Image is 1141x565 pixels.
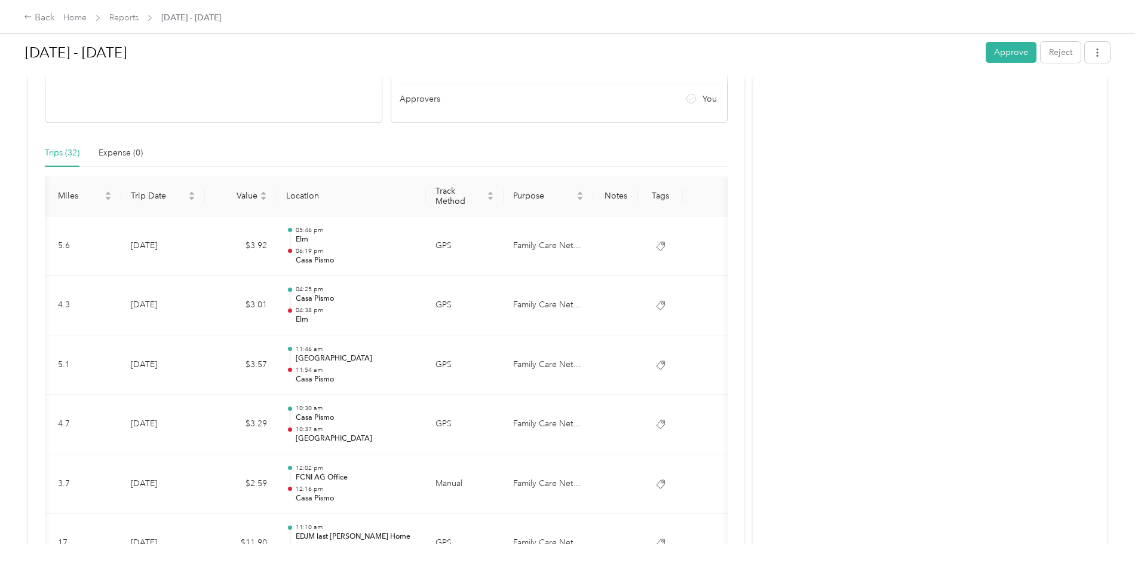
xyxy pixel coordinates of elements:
[121,454,205,514] td: [DATE]
[504,276,593,335] td: Family Care Network
[296,314,416,325] p: Elm
[296,353,416,364] p: [GEOGRAPHIC_DATA]
[426,395,504,454] td: GPS
[48,176,121,216] th: Miles
[131,191,186,201] span: Trip Date
[504,216,593,276] td: Family Care Network
[205,395,277,454] td: $3.29
[58,191,102,201] span: Miles
[105,190,112,197] span: caret-up
[296,413,416,423] p: Casa Pismo
[296,255,416,266] p: Casa Pismo
[504,395,593,454] td: Family Care Network
[121,395,205,454] td: [DATE]
[296,366,416,374] p: 11:54 am
[277,176,426,216] th: Location
[109,13,139,23] a: Reports
[48,276,121,335] td: 4.3
[296,433,416,444] p: [GEOGRAPHIC_DATA]
[121,276,205,335] td: [DATE]
[205,335,277,395] td: $3.57
[296,532,416,542] p: EDJM last [PERSON_NAME] Home
[45,146,79,160] div: Trips (32)
[426,216,504,276] td: GPS
[99,146,143,160] div: Expense (0)
[1074,498,1141,565] iframe: Everlance-gr Chat Button Frame
[296,294,416,304] p: Casa Pismo
[48,454,121,514] td: 3.7
[504,176,593,216] th: Purpose
[400,93,440,105] span: Approvers
[638,176,683,216] th: Tags
[576,190,584,197] span: caret-up
[296,374,416,385] p: Casa Pismo
[296,306,416,314] p: 04:38 pm
[121,335,205,395] td: [DATE]
[260,190,267,197] span: caret-up
[504,454,593,514] td: Family Care Network
[426,276,504,335] td: GPS
[426,176,504,216] th: Track Method
[487,190,494,197] span: caret-up
[24,11,55,25] div: Back
[25,38,977,67] h1: Sep 15 - 28, 2025
[426,454,504,514] td: Manual
[435,186,484,206] span: Track Method
[504,335,593,395] td: Family Care Network
[296,226,416,234] p: 05:46 pm
[214,191,257,201] span: Value
[296,493,416,504] p: Casa Pismo
[296,523,416,532] p: 11:10 am
[296,285,416,294] p: 04:25 pm
[161,11,221,24] span: [DATE] - [DATE]
[48,335,121,395] td: 5.1
[260,195,267,202] span: caret-down
[576,195,584,202] span: caret-down
[296,485,416,493] p: 12:16 pm
[1041,42,1081,63] button: Reject
[487,195,494,202] span: caret-down
[48,395,121,454] td: 4.7
[703,93,717,105] span: You
[593,176,638,216] th: Notes
[205,216,277,276] td: $3.92
[296,404,416,413] p: 10:30 am
[205,454,277,514] td: $2.59
[296,234,416,245] p: Elm
[105,195,112,202] span: caret-down
[48,216,121,276] td: 5.6
[296,425,416,433] p: 10:37 am
[63,13,87,23] a: Home
[188,195,195,202] span: caret-down
[513,191,574,201] span: Purpose
[296,247,416,255] p: 06:19 pm
[986,42,1036,63] button: Approve
[205,276,277,335] td: $3.01
[426,335,504,395] td: GPS
[296,464,416,472] p: 12:02 pm
[188,190,195,197] span: caret-up
[121,176,205,216] th: Trip Date
[296,472,416,483] p: FCNI AG Office
[205,176,277,216] th: Value
[296,345,416,353] p: 11:46 am
[121,216,205,276] td: [DATE]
